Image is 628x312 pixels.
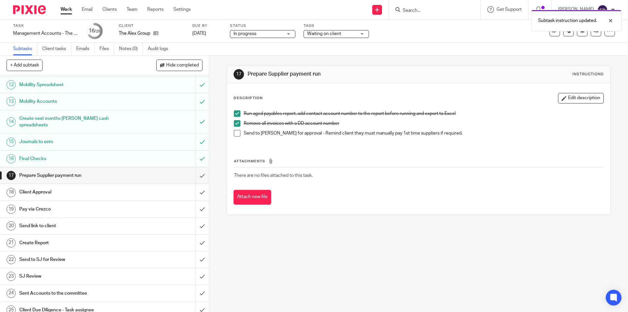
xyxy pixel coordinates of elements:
[42,43,71,55] a: Client tasks
[7,80,16,89] div: 12
[7,255,16,264] div: 22
[19,171,132,180] h1: Prepare Supplier payment run
[19,204,132,214] h1: Pay via Crezco
[234,173,313,178] span: There are no files attached to this task.
[558,93,604,103] button: Edit description
[7,238,16,248] div: 21
[119,23,184,28] label: Client
[13,5,46,14] img: Pixie
[7,154,16,163] div: 16
[13,23,78,28] label: Task
[19,288,132,298] h1: Sent Accounts to the committee
[7,138,16,147] div: 15
[13,43,37,55] a: Subtasks
[19,114,132,130] h1: Create next months [PERSON_NAME] cash spreadsheets
[147,6,164,13] a: Reports
[7,171,16,180] div: 17
[95,29,100,33] small: /25
[76,43,95,55] a: Emails
[230,23,295,28] label: Status
[19,154,132,164] h1: Final Checks
[244,120,603,127] p: Remove all invoices with a DD account number
[7,289,16,298] div: 24
[304,23,369,28] label: Tags
[234,69,244,80] div: 17
[7,60,43,71] button: + Add subtask
[234,31,256,36] span: In progress
[7,117,16,126] div: 14
[7,272,16,281] div: 23
[572,72,604,77] div: Instructions
[148,43,173,55] a: Audit logs
[119,43,143,55] a: Notes (0)
[19,238,132,248] h1: Create Report
[248,71,433,78] h1: Prepare Supplier payment run
[307,31,341,36] span: Waiting on client
[173,6,191,13] a: Settings
[61,6,72,13] a: Work
[19,221,132,231] h1: Send link to client
[19,255,132,265] h1: Send to SJ for Review
[19,187,132,197] h1: Client Approval
[156,60,202,71] button: Hide completed
[166,63,199,68] span: Hide completed
[7,188,16,197] div: 18
[19,97,132,106] h1: Mobility Accounts
[99,43,114,55] a: Files
[234,190,271,205] button: Attach new file
[119,30,150,37] p: The Alex Group
[19,137,132,147] h1: Journals to xero
[7,97,16,106] div: 13
[244,130,603,137] p: Send to [PERSON_NAME] for approval - Remind client they must manually pay 1st time suppliers if r...
[102,6,117,13] a: Clients
[192,23,222,28] label: Due by
[597,5,608,15] img: svg%3E
[244,110,603,117] p: Run aged payables report, add contact account number to the report before running and export to E...
[89,27,100,35] div: 16
[19,80,132,90] h1: Mobility Spreadsheet
[19,271,132,281] h1: SJ Review
[7,221,16,230] div: 20
[234,96,263,101] p: Description
[7,205,16,214] div: 19
[192,31,206,36] span: [DATE]
[127,6,137,13] a: Team
[538,17,597,24] p: Subtask instruction updated.
[234,159,265,163] span: Attachments
[13,30,78,37] div: Management Accounts - The Alex Group
[82,6,93,13] a: Email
